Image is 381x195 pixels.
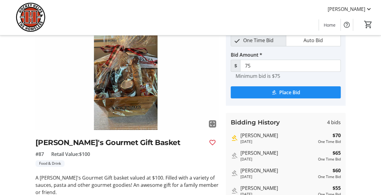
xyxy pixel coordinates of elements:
button: Cart [363,19,374,30]
tr-label-badge: Food & Drink [35,160,65,167]
mat-icon: Outbid [231,187,238,194]
span: One Time Bid [239,35,277,46]
div: [DATE] [240,139,316,144]
label: Bid Amount * [231,51,262,58]
button: [PERSON_NAME] [323,4,377,14]
strong: $70 [333,132,341,139]
button: Help [341,19,353,31]
span: Retail Value: $100 [51,150,90,158]
span: Auto Bid [300,35,326,46]
button: Place Bid [231,86,341,98]
div: [DATE] [240,174,316,180]
span: Place Bid [279,89,300,96]
div: [PERSON_NAME] [240,167,316,174]
span: [PERSON_NAME] [328,5,365,13]
div: [DATE] [240,157,316,162]
div: [PERSON_NAME] [240,132,316,139]
div: One Time Bid [318,139,341,144]
mat-icon: Highest bid [231,134,238,142]
span: Home [324,22,336,28]
strong: $60 [333,167,341,174]
button: Favourite [206,137,219,149]
h3: Bidding History [231,118,280,127]
strong: $55 [333,184,341,192]
tr-hint: Minimum bid is $75 [236,73,280,79]
span: #87 [35,150,44,158]
div: [PERSON_NAME] [240,149,316,157]
mat-icon: Outbid [231,170,238,177]
div: [PERSON_NAME] [240,184,316,192]
span: $ [231,60,240,72]
strong: $65 [333,149,341,157]
mat-icon: fullscreen [209,120,216,127]
h2: [PERSON_NAME]'s Gourmet Gift Basket [35,137,204,148]
mat-icon: Outbid [231,152,238,159]
div: One Time Bid [318,157,341,162]
span: 4 bids [327,119,341,126]
div: One Time Bid [318,174,341,180]
img: Hockey Helps the Homeless's Logo [4,2,58,33]
img: Image [35,27,219,130]
a: Home [319,19,340,31]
